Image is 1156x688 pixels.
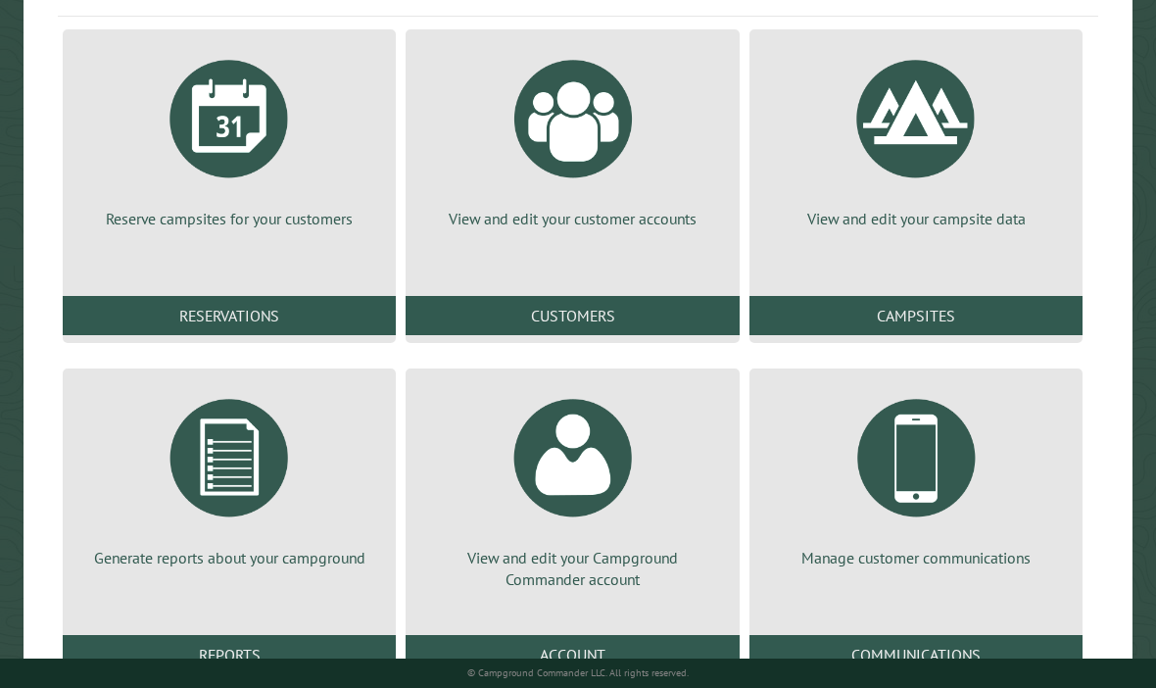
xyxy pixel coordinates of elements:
a: Customers [406,296,739,335]
a: View and edit your Campground Commander account [429,384,715,591]
p: View and edit your customer accounts [429,208,715,229]
a: Communications [749,635,1083,674]
a: View and edit your customer accounts [429,45,715,229]
a: Generate reports about your campground [86,384,372,568]
p: Reserve campsites for your customers [86,208,372,229]
small: © Campground Commander LLC. All rights reserved. [467,666,689,679]
a: View and edit your campsite data [773,45,1059,229]
a: Reservations [63,296,396,335]
a: Campsites [749,296,1083,335]
p: View and edit your campsite data [773,208,1059,229]
a: Manage customer communications [773,384,1059,568]
p: Manage customer communications [773,547,1059,568]
a: Account [406,635,739,674]
a: Reserve campsites for your customers [86,45,372,229]
p: View and edit your Campground Commander account [429,547,715,591]
p: Generate reports about your campground [86,547,372,568]
a: Reports [63,635,396,674]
